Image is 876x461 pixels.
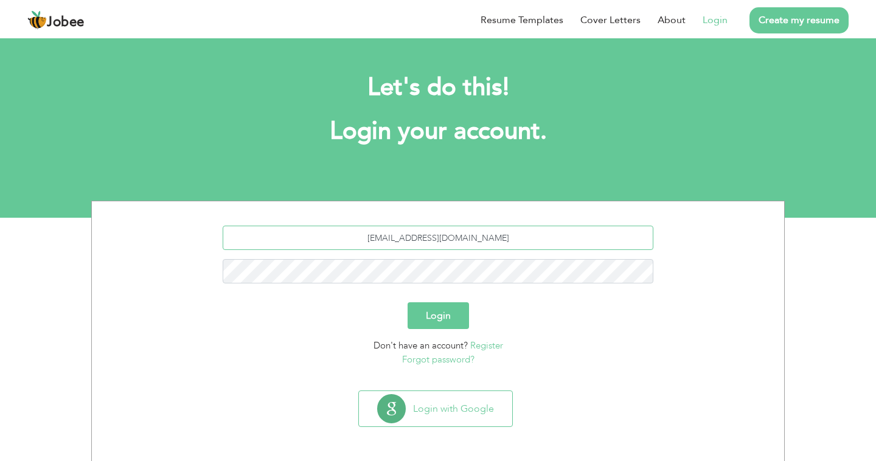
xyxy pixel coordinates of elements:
button: Login with Google [359,391,512,426]
a: Resume Templates [481,13,563,27]
a: Forgot password? [402,353,474,366]
a: Login [703,13,728,27]
span: Jobee [47,16,85,29]
a: Jobee [27,10,85,30]
h1: Login your account. [109,116,766,147]
a: About [658,13,686,27]
button: Login [408,302,469,329]
h2: Let's do this! [109,72,766,103]
input: Email [223,226,654,250]
a: Register [470,339,503,352]
img: jobee.io [27,10,47,30]
span: Don't have an account? [374,339,468,352]
a: Create my resume [749,7,849,33]
a: Cover Letters [580,13,641,27]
